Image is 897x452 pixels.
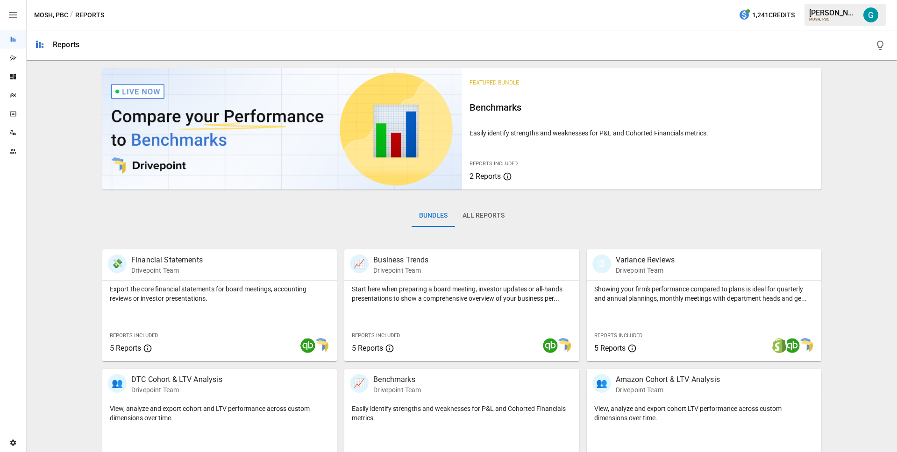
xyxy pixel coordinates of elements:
[300,338,315,353] img: quickbooks
[785,338,800,353] img: quickbooks
[470,128,814,138] p: Easily identify strengths and weaknesses for P&L and Cohorted Financials metrics.
[556,338,571,353] img: smart model
[352,332,400,339] span: Reports Included
[798,338,813,353] img: smart model
[110,284,329,303] p: Export the core financial statements for board meetings, accounting reviews or investor presentat...
[470,100,814,115] h6: Benchmarks
[131,385,222,395] p: Drivepoint Team
[616,266,675,275] p: Drivepoint Team
[131,254,203,266] p: Financial Statements
[350,254,369,273] div: 📈
[350,374,369,393] div: 📈
[543,338,558,353] img: quickbooks
[373,385,421,395] p: Drivepoint Team
[110,344,141,353] span: 5 Reports
[108,254,127,273] div: 💸
[412,205,455,227] button: Bundles
[594,332,642,339] span: Reports Included
[592,254,611,273] div: 🗓
[863,7,878,22] img: Gavin Acres
[70,9,73,21] div: /
[592,374,611,393] div: 👥
[131,374,222,385] p: DTC Cohort & LTV Analysis
[858,2,884,28] button: Gavin Acres
[131,266,203,275] p: Drivepoint Team
[772,338,787,353] img: shopify
[352,284,571,303] p: Start here when preparing a board meeting, investor updates or all-hands presentations to show a ...
[616,374,720,385] p: Amazon Cohort & LTV Analysis
[352,344,383,353] span: 5 Reports
[53,40,79,49] div: Reports
[313,338,328,353] img: smart model
[735,7,798,24] button: 1,241Credits
[373,266,428,275] p: Drivepoint Team
[110,404,329,423] p: View, analyze and export cohort and LTV performance across custom dimensions over time.
[616,385,720,395] p: Drivepoint Team
[616,254,675,266] p: Variance Reviews
[470,172,501,181] span: 2 Reports
[470,79,519,86] span: Featured Bundle
[34,9,68,21] button: MOSH, PBC
[352,404,571,423] p: Easily identify strengths and weaknesses for P&L and Cohorted Financials metrics.
[110,332,158,339] span: Reports Included
[373,374,421,385] p: Benchmarks
[373,254,428,266] p: Business Trends
[470,161,518,167] span: Reports Included
[594,344,626,353] span: 5 Reports
[102,68,462,190] img: video thumbnail
[809,8,858,17] div: [PERSON_NAME]
[809,17,858,21] div: MOSH, PBC
[752,9,795,21] span: 1,241 Credits
[108,374,127,393] div: 👥
[455,205,512,227] button: All Reports
[594,404,814,423] p: View, analyze and export cohort LTV performance across custom dimensions over time.
[594,284,814,303] p: Showing your firm's performance compared to plans is ideal for quarterly and annual plannings, mo...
